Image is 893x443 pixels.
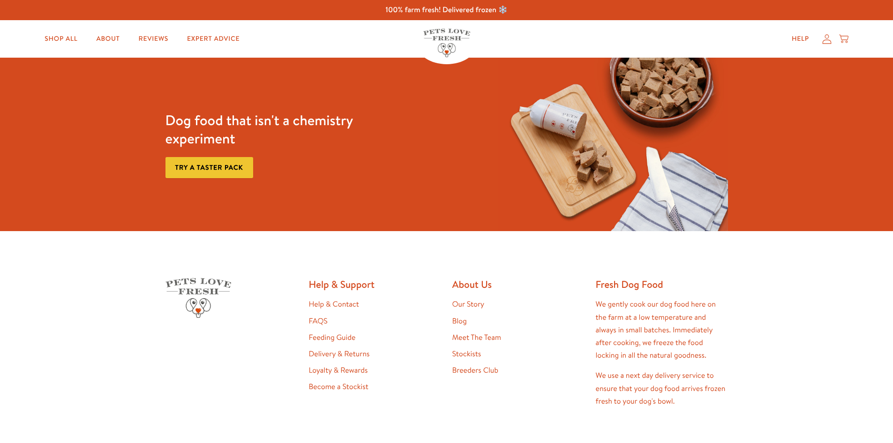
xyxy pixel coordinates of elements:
[309,316,328,326] a: FAQS
[423,29,470,57] img: Pets Love Fresh
[37,30,85,48] a: Shop All
[452,299,485,309] a: Our Story
[165,278,231,318] img: Pets Love Fresh
[784,30,817,48] a: Help
[309,299,359,309] a: Help & Contact
[309,365,368,375] a: Loyalty & Rewards
[596,298,728,362] p: We gently cook our dog food here on the farm at a low temperature and always in small batches. Im...
[452,349,481,359] a: Stockists
[309,349,370,359] a: Delivery & Returns
[596,369,728,408] p: We use a next day delivery service to ensure that your dog food arrives frozen fresh to your dog'...
[452,316,467,326] a: Blog
[309,332,356,343] a: Feeding Guide
[89,30,127,48] a: About
[596,278,728,291] h2: Fresh Dog Food
[452,365,498,375] a: Breeders Club
[180,30,247,48] a: Expert Advice
[309,382,368,392] a: Become a Stockist
[498,58,728,231] img: Fussy
[309,278,441,291] h2: Help & Support
[131,30,176,48] a: Reviews
[165,111,396,148] h3: Dog food that isn't a chemistry experiment
[452,332,501,343] a: Meet The Team
[165,157,253,178] a: Try a taster pack
[452,278,585,291] h2: About Us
